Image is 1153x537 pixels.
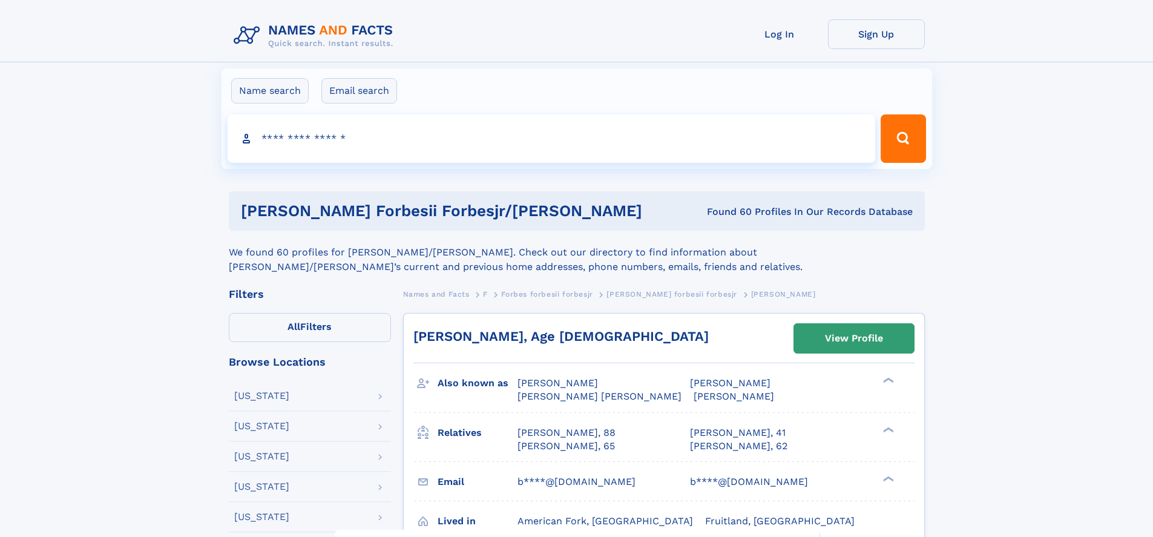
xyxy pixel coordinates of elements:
a: [PERSON_NAME], 41 [690,426,786,440]
a: [PERSON_NAME], 62 [690,440,787,453]
input: search input [228,114,876,163]
span: Forbes forbesii forbesjr [501,290,593,298]
div: Filters [229,289,391,300]
h3: Also known as [438,373,517,394]
a: [PERSON_NAME], 88 [517,426,616,440]
span: All [287,321,300,332]
span: [PERSON_NAME] forbesii forbesjr [606,290,737,298]
a: Names and Facts [403,286,470,301]
h3: Lived in [438,511,517,532]
button: Search Button [881,114,925,163]
h3: Email [438,472,517,492]
label: Email search [321,78,397,104]
div: [US_STATE] [234,391,289,401]
span: [PERSON_NAME] [PERSON_NAME] [517,390,682,402]
div: Browse Locations [229,357,391,367]
h3: Relatives [438,423,517,443]
a: [PERSON_NAME] forbesii forbesjr [606,286,737,301]
div: [US_STATE] [234,482,289,492]
span: [PERSON_NAME] [690,377,770,389]
span: F [483,290,488,298]
a: Sign Up [828,19,925,49]
span: [PERSON_NAME] [517,377,598,389]
a: Forbes forbesii forbesjr [501,286,593,301]
label: Filters [229,313,391,342]
div: Found 60 Profiles In Our Records Database [674,205,913,219]
div: ❯ [880,426,895,433]
span: [PERSON_NAME] [694,390,774,402]
a: Log In [731,19,828,49]
span: American Fork, [GEOGRAPHIC_DATA] [517,515,693,527]
div: [US_STATE] [234,452,289,461]
div: ❯ [880,475,895,483]
div: ❯ [880,377,895,384]
img: Logo Names and Facts [229,19,403,52]
a: [PERSON_NAME], Age [DEMOGRAPHIC_DATA] [413,329,709,344]
span: [PERSON_NAME] [751,290,816,298]
a: View Profile [794,324,914,353]
a: F [483,286,488,301]
span: Fruitland, [GEOGRAPHIC_DATA] [705,515,855,527]
a: [PERSON_NAME], 65 [517,440,615,453]
div: [US_STATE] [234,512,289,522]
div: We found 60 profiles for [PERSON_NAME]/[PERSON_NAME]. Check out our directory to find information... [229,231,925,274]
h1: [PERSON_NAME] Forbesii Forbesjr/[PERSON_NAME] [241,203,675,219]
div: [US_STATE] [234,421,289,431]
div: View Profile [825,325,883,352]
label: Name search [231,78,309,104]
